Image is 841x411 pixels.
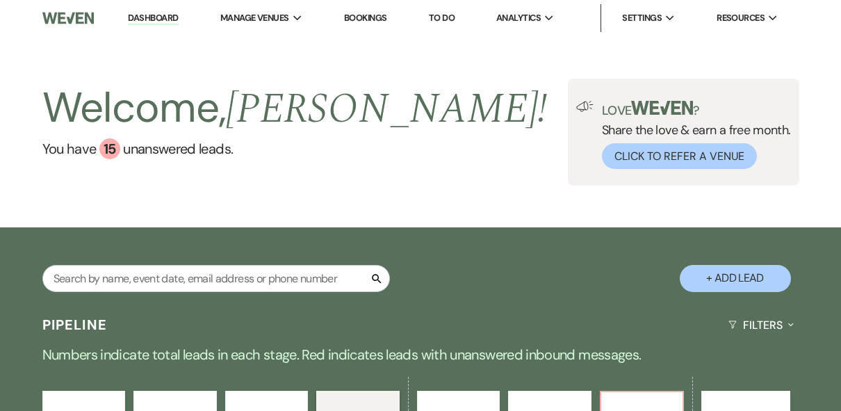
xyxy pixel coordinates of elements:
span: Analytics [496,11,541,25]
button: Filters [723,307,799,344]
img: weven-logo-green.svg [631,101,693,115]
span: [PERSON_NAME] ! [226,77,547,141]
img: loud-speaker-illustration.svg [576,101,594,112]
h2: Welcome, [42,79,548,138]
img: Weven Logo [42,3,94,33]
div: Share the love & earn a free month. [594,101,791,169]
h3: Pipeline [42,315,108,335]
a: To Do [429,12,455,24]
div: 15 [99,138,120,159]
button: Click to Refer a Venue [602,143,757,169]
a: Bookings [344,12,387,24]
p: Love ? [602,101,791,117]
span: Settings [622,11,662,25]
button: + Add Lead [680,265,791,292]
a: You have 15 unanswered leads. [42,138,548,159]
span: Manage Venues [220,11,289,25]
span: Resources [717,11,765,25]
input: Search by name, event date, email address or phone number [42,265,390,292]
a: Dashboard [128,12,178,25]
